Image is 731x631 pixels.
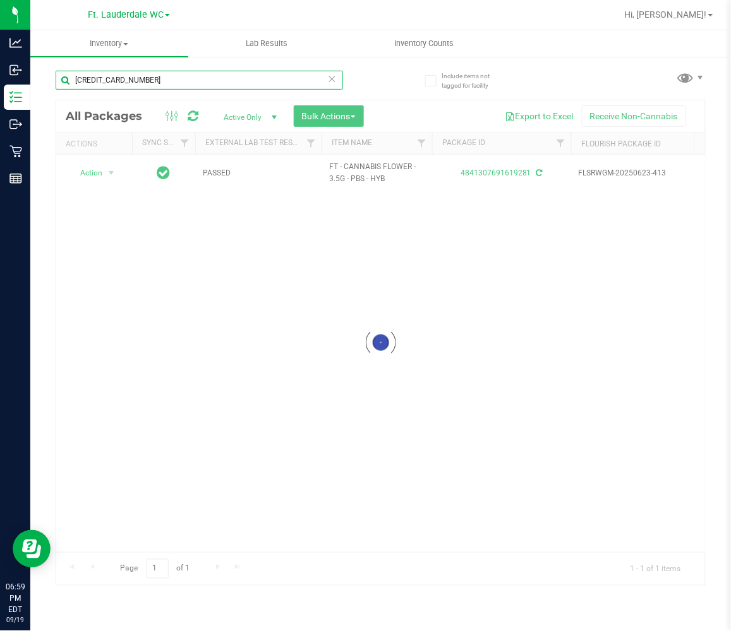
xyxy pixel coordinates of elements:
[30,30,188,57] a: Inventory
[442,71,505,90] span: Include items not tagged for facility
[9,172,22,185] inline-svg: Reports
[9,37,22,49] inline-svg: Analytics
[6,582,25,616] p: 06:59 PM EDT
[625,9,707,20] span: Hi, [PERSON_NAME]!
[229,38,305,49] span: Lab Results
[13,530,51,568] iframe: Resource center
[6,616,25,625] p: 09/19
[188,30,346,57] a: Lab Results
[56,71,343,90] input: Search Package ID, Item Name, SKU, Lot or Part Number...
[30,38,188,49] span: Inventory
[9,118,22,131] inline-svg: Outbound
[378,38,471,49] span: Inventory Counts
[328,71,337,87] span: Clear
[9,91,22,103] inline-svg: Inventory
[9,145,22,158] inline-svg: Retail
[88,9,164,20] span: Ft. Lauderdale WC
[346,30,504,57] a: Inventory Counts
[9,64,22,76] inline-svg: Inbound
